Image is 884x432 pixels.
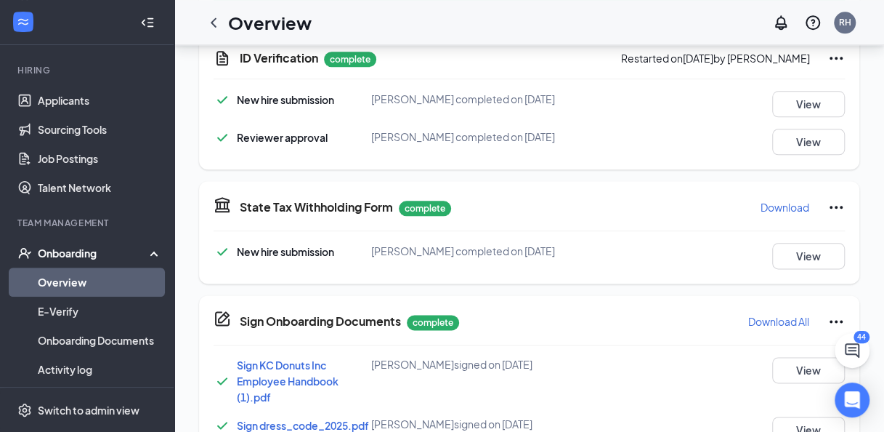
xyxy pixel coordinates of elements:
a: Applicants [38,86,162,115]
a: Sign KC Donuts Inc Employee Handbook (1).pdf [237,359,338,404]
span: New hire submission [237,245,334,258]
p: complete [324,52,376,67]
span: [PERSON_NAME] completed on [DATE] [371,244,555,257]
div: Switch to admin view [38,403,139,417]
a: Talent Network [38,173,162,202]
svg: QuestionInfo [804,14,822,31]
h5: State Tax Withholding Form [240,199,393,215]
button: Download [760,196,810,219]
span: Reviewer approval [237,131,328,144]
h1: Overview [228,10,312,35]
div: Hiring [17,64,159,76]
svg: Checkmark [214,243,231,260]
svg: ChevronLeft [205,14,222,31]
a: E-Verify [38,297,162,326]
button: Download All [747,310,810,333]
svg: Checkmark [214,91,231,108]
svg: Notifications [772,14,790,31]
a: Sign dress_code_2025.pdf [237,419,369,432]
a: Team [38,384,162,413]
div: [PERSON_NAME] signed on [DATE] [371,357,582,372]
h5: Sign Onboarding Documents [240,313,401,329]
button: View [772,243,845,269]
div: Open Intercom Messenger [835,383,869,417]
button: View [772,129,845,155]
p: Download All [748,314,809,329]
svg: Collapse [140,15,155,30]
svg: Ellipses [827,49,845,67]
svg: Ellipses [827,313,845,330]
svg: Checkmark [214,372,231,390]
div: RH [839,16,851,28]
div: Team Management [17,217,159,229]
div: [PERSON_NAME] signed on [DATE] [371,417,582,431]
h5: ID Verification [240,50,318,66]
a: Sourcing Tools [38,115,162,144]
svg: Checkmark [214,129,231,146]
svg: UserCheck [17,246,32,260]
a: Job Postings [38,144,162,173]
span: [PERSON_NAME] completed on [DATE] [371,130,555,143]
p: complete [399,201,451,216]
span: [PERSON_NAME] completed on [DATE] [371,92,555,105]
svg: Settings [17,403,32,417]
svg: Ellipses [827,199,845,216]
a: Overview [38,268,162,297]
div: Onboarding [38,246,150,260]
p: complete [407,315,459,330]
button: View [772,91,845,117]
svg: CustomFormIcon [214,49,231,67]
svg: TaxGovernmentIcon [214,196,231,213]
a: Activity log [38,355,162,384]
div: 44 [853,331,869,343]
svg: WorkstreamLogo [16,15,31,29]
p: Download [761,200,809,215]
a: Onboarding Documents [38,326,162,355]
button: View [772,357,845,383]
button: ChatActive [835,333,869,368]
p: Restarted on [DATE] by [PERSON_NAME] [621,50,810,66]
span: New hire submission [237,93,334,106]
svg: CompanyDocumentIcon [214,310,231,327]
svg: ChatActive [843,342,861,359]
